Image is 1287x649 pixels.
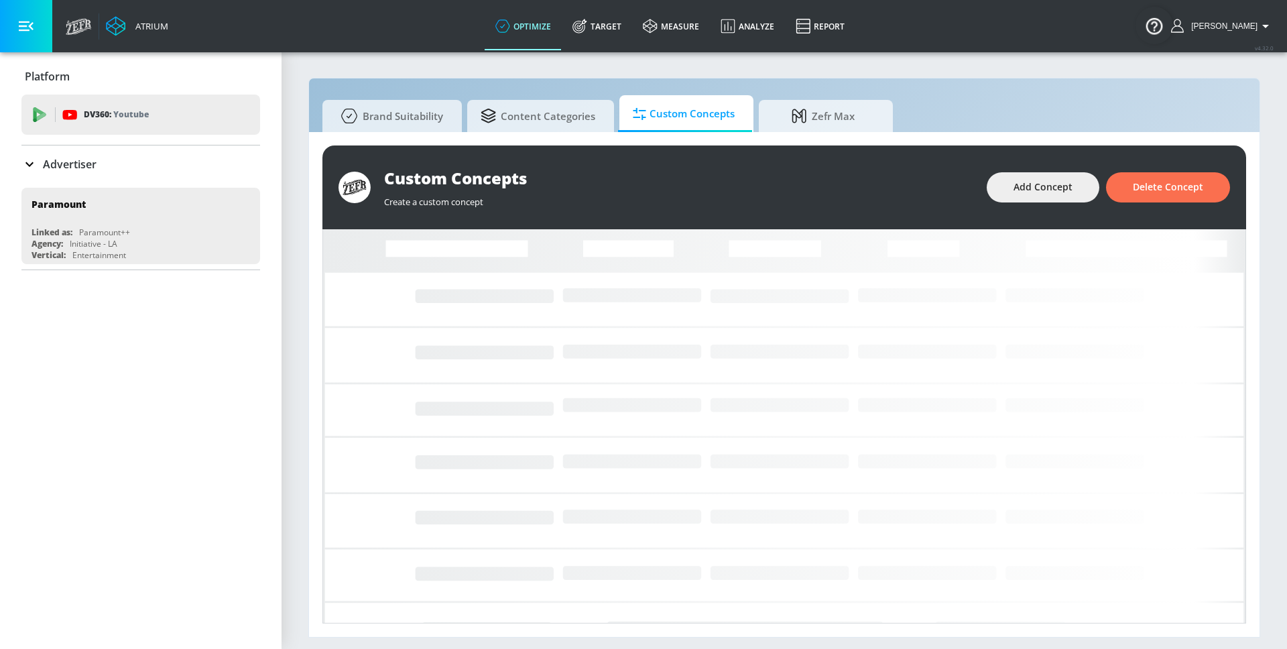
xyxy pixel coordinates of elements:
span: Brand Suitability [336,100,443,132]
span: Zefr Max [772,100,874,132]
button: Open Resource Center [1136,7,1173,44]
p: Youtube [113,107,149,121]
div: DV360: Youtube [21,95,260,135]
p: Platform [25,69,70,84]
p: Advertiser [43,157,97,172]
div: ParamountLinked as:Paramount++Agency:Initiative - LAVertical:Entertainment [21,188,260,264]
span: login as: victor.avalos@zefr.com [1186,21,1258,31]
div: Create a custom concept [384,189,973,208]
span: Add Concept [1014,179,1072,196]
div: Atrium [130,20,168,32]
div: Entertainment [72,249,126,261]
div: Agency: [32,238,63,249]
span: v 4.32.0 [1255,44,1274,52]
span: Content Categories [481,100,595,132]
a: measure [632,2,710,50]
div: Initiative - LA [70,238,117,249]
a: optimize [485,2,562,50]
div: Custom Concepts [384,167,973,189]
div: Linked as: [32,227,72,238]
button: [PERSON_NAME] [1171,18,1274,34]
span: Custom Concepts [633,98,735,130]
a: Target [562,2,632,50]
a: Report [785,2,855,50]
p: DV360: [84,107,149,122]
div: Platform [21,58,260,95]
div: Paramount [32,198,86,211]
div: Advertiser [21,145,260,183]
button: Add Concept [987,172,1099,202]
div: Vertical: [32,249,66,261]
a: Atrium [106,16,168,36]
div: Paramount++ [79,227,130,238]
a: Analyze [710,2,785,50]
